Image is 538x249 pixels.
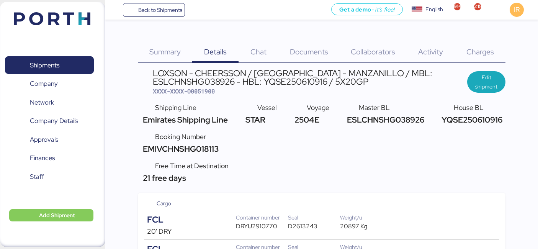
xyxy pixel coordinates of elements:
span: Edit shipment [473,73,499,91]
span: Add Shipment [39,211,75,220]
a: Company Details [5,112,94,130]
span: Approvals [30,134,58,145]
a: Finances [5,149,94,167]
span: Free Time at Destination [155,161,229,170]
div: FCL [147,213,236,226]
span: Activity [418,47,443,57]
span: Voyage [307,103,329,112]
span: ESLCHNSHG038926 [345,115,424,125]
span: Documents [290,47,328,57]
div: 20' DRY [147,226,236,236]
span: Chat [250,47,267,57]
span: Finances [30,152,55,164]
span: IR [514,5,520,15]
button: Menu [110,3,123,16]
a: Company [5,75,94,93]
span: Company [30,78,58,89]
div: Seal [288,213,340,222]
a: Back to Shipments [123,3,185,17]
a: Shipments [5,56,94,74]
span: Details [204,47,227,57]
span: Charges [466,47,494,57]
span: Back to Shipments [138,5,182,15]
a: Approvals [5,131,94,148]
div: DRYU2910770 [236,222,288,231]
span: Collaborators [351,47,395,57]
span: House BL [454,103,484,112]
a: Network [5,93,94,111]
span: 21 free days [141,173,186,183]
div: Weight/u [340,213,392,222]
span: EMIVCHNSHG018113 [141,144,219,154]
span: Emirates Shipping Line [141,115,228,125]
span: Summary [149,47,181,57]
div: Container number [236,213,288,222]
div: D2613243 [288,222,340,231]
span: XXXX-XXXX-O0051900 [153,87,215,95]
button: Add Shipment [9,209,93,221]
div: 20897 Kg [340,222,392,231]
div: English [425,5,443,13]
a: Staff [5,168,94,185]
span: Network [30,97,54,108]
span: Shipments [30,60,59,71]
span: Cargo [157,199,171,208]
span: Booking Number [155,132,206,141]
span: YQSE250610916 [440,115,502,125]
span: Vessel [257,103,277,112]
span: Master BL [359,103,390,112]
span: 2504E [293,115,319,125]
span: Company Details [30,115,78,126]
div: LOXSON - CHEERSSON / [GEOGRAPHIC_DATA] - MANZANILLO / MBL: ESLCHNSHG038926 - HBL: YQSE250610916 /... [153,69,468,86]
span: Shipping Line [155,103,196,112]
button: Edit shipment [467,71,505,93]
span: STAR [243,115,265,125]
span: Staff [30,171,44,182]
